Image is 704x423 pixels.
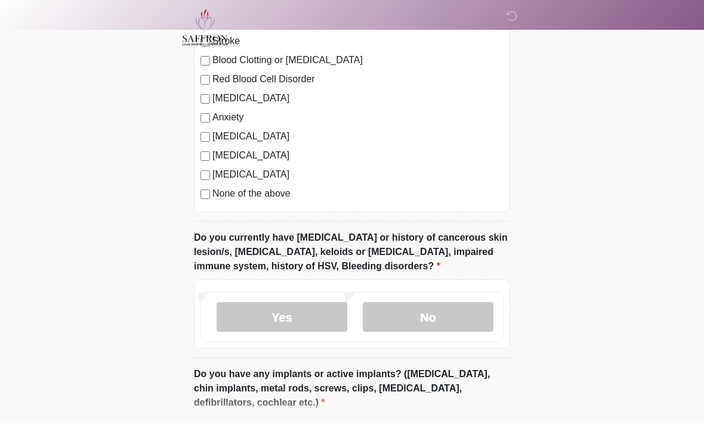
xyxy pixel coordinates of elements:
label: [MEDICAL_DATA] [212,148,504,163]
label: Blood Clotting or [MEDICAL_DATA] [212,53,504,67]
label: Anxiety [212,110,504,125]
label: None of the above [212,186,504,201]
label: Yes [217,302,347,332]
input: Blood Clotting or [MEDICAL_DATA] [200,56,210,66]
label: Do you currently have [MEDICAL_DATA] or history of cancerous skin lesion/s, [MEDICAL_DATA], keloi... [194,231,510,273]
label: No [363,302,493,332]
label: [MEDICAL_DATA] [212,91,504,105]
input: [MEDICAL_DATA] [200,170,210,180]
input: [MEDICAL_DATA] [200,132,210,142]
input: None of the above [200,189,210,199]
label: Do you have any implants or active implants? ([MEDICAL_DATA], chin implants, metal rods, screws, ... [194,367,510,410]
label: Red Blood Cell Disorder [212,72,504,86]
input: [MEDICAL_DATA] [200,94,210,104]
img: Saffron Laser Aesthetics and Medical Spa Logo [182,9,229,46]
label: [MEDICAL_DATA] [212,167,504,182]
input: [MEDICAL_DATA] [200,151,210,161]
label: [MEDICAL_DATA] [212,129,504,144]
input: Red Blood Cell Disorder [200,75,210,85]
input: Anxiety [200,113,210,123]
